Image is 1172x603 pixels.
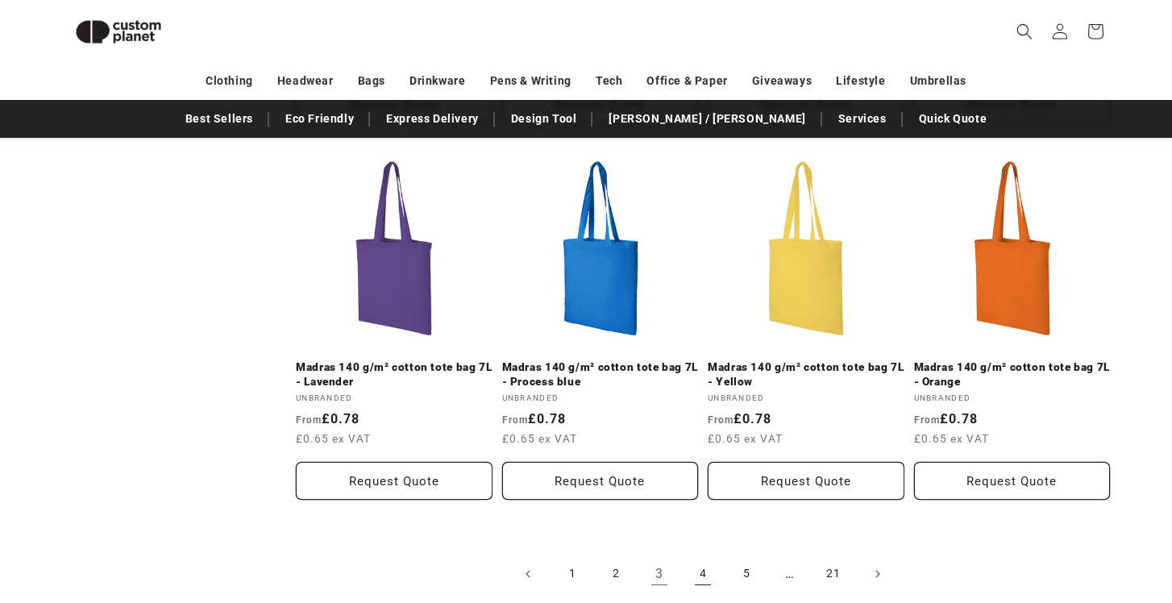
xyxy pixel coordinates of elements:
a: Page 4 [685,556,721,592]
a: Office & Paper [646,67,727,95]
iframe: Chat Widget [896,429,1172,603]
a: Quick Quote [911,105,995,133]
a: Giveaways [752,67,812,95]
a: Madras 140 g/m² cotton tote bag 7L - Process blue [502,360,699,389]
a: Next page [859,556,895,592]
summary: Search [1007,14,1042,49]
a: [PERSON_NAME] / [PERSON_NAME] [601,105,813,133]
a: Madras 140 g/m² cotton tote bag 7L - Lavender [296,360,492,389]
a: Eco Friendly [277,105,362,133]
a: Lifestyle [836,67,885,95]
a: Tech [596,67,622,95]
a: Page 5 [729,556,764,592]
img: Custom Planet [62,6,175,57]
a: Page 2 [598,556,634,592]
a: Express Delivery [378,105,487,133]
a: Page 1 [555,556,590,592]
a: Previous page [511,556,547,592]
nav: Pagination [296,556,1110,592]
button: Request Quote [502,462,699,500]
a: Umbrellas [910,67,966,95]
a: Page 21 [816,556,851,592]
button: Request Quote [296,462,492,500]
a: Clothing [206,67,253,95]
button: Request Quote [708,462,904,500]
a: Madras 140 g/m² cotton tote bag 7L - Orange [914,360,1111,389]
a: Pens & Writing [490,67,571,95]
a: Drinkware [409,67,465,95]
a: Page 3 [642,556,677,592]
span: … [772,556,808,592]
a: Headwear [277,67,334,95]
a: Madras 140 g/m² cotton tote bag 7L - Yellow [708,360,904,389]
a: Bags [358,67,385,95]
a: Best Sellers [177,105,261,133]
a: Services [830,105,895,133]
a: Design Tool [503,105,585,133]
